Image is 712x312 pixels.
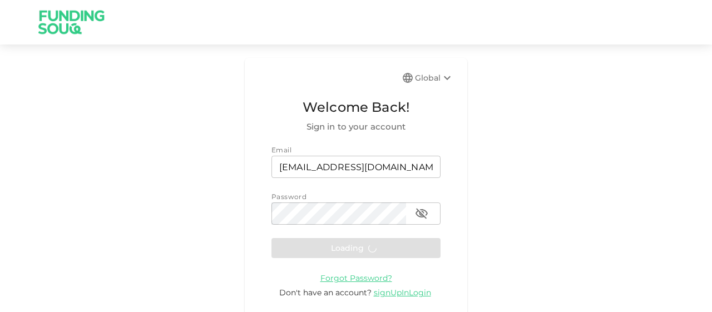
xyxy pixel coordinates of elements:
input: email [271,156,441,178]
span: Welcome Back! [271,97,441,118]
a: Forgot Password? [320,273,392,283]
span: Email [271,146,291,154]
span: signUpInLogin [374,288,431,298]
span: Don't have an account? [279,288,372,298]
span: Sign in to your account [271,120,441,133]
span: Password [271,192,306,201]
div: Global [415,71,454,85]
input: password [271,202,406,225]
